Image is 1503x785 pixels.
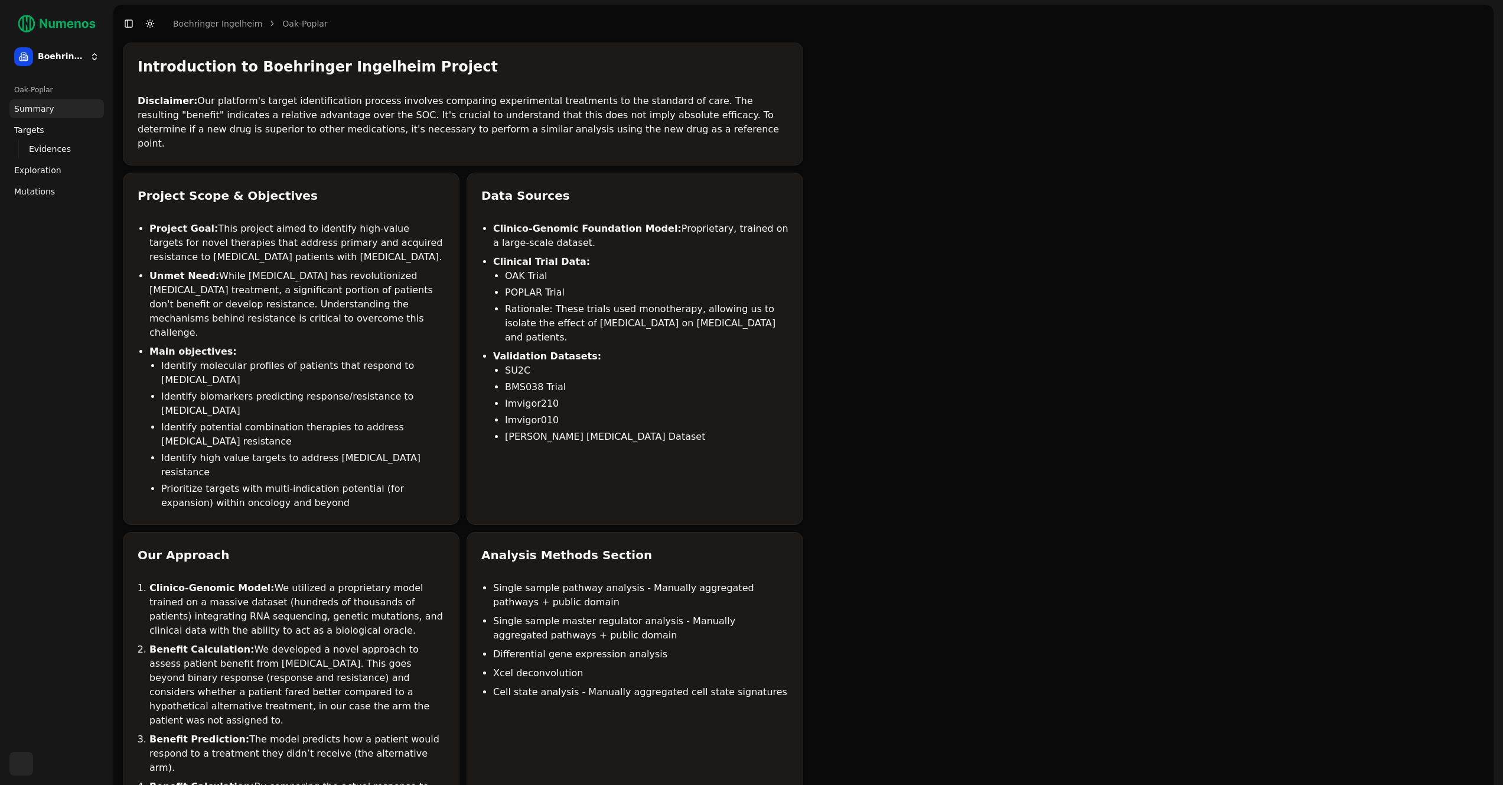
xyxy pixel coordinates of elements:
[149,269,445,340] li: While [MEDICAL_DATA] has revolutionized [MEDICAL_DATA] treatment, a significant portion of patien...
[38,51,85,62] span: Boehringer Ingelheim
[505,302,788,345] li: Rationale: These trials used monotherapy, allowing us to isolate the effect of [MEDICAL_DATA] on ...
[493,647,788,661] li: Differential gene expression analysis
[14,124,44,136] span: Targets
[9,99,104,118] a: Summary
[142,15,158,32] button: Toggle Dark Mode
[149,643,445,728] li: We developed a novel approach to assess patient benefit from [MEDICAL_DATA]. This goes beyond bin...
[161,390,445,418] li: Identify biomarkers predicting response/resistance to [MEDICAL_DATA]
[481,187,788,204] div: Data Sources
[161,359,445,387] li: Identify molecular profiles of patients that respond to [MEDICAL_DATA]
[505,397,788,411] li: Imvigor210
[138,547,445,563] div: Our Approach
[149,581,445,638] li: We utilized a proprietary model trained on a massive dataset (hundreds of thousands of patients) ...
[493,685,788,699] li: Cell state analysis - Manually aggregated cell state signatures
[149,644,254,655] strong: Benefit Calculation:
[9,182,104,201] a: Mutations
[505,413,788,427] li: Imvigor010
[9,80,104,99] div: Oak-Poplar
[493,614,788,643] li: Single sample master regulator analysis - Manually aggregated pathways + public domain
[9,161,104,180] a: Exploration
[481,547,788,563] div: Analysis Methods Section
[138,57,788,76] div: Introduction to Boehringer Ingelheim Project
[505,269,788,283] li: OAK Trial
[138,94,788,151] p: Our platform's target identification process involves comparing experimental treatments to the st...
[505,380,788,394] li: BMS038 Trial
[14,103,54,115] span: Summary
[149,732,445,775] li: The model predicts how a patient would respond to a treatment they didn’t receive (the alternativ...
[493,256,590,267] strong: Clinical Trial Data:
[161,482,445,510] li: Prioritize targets with multi-indication potential (for expansion) within oncology and beyond
[149,223,218,234] strong: Project Goal:
[9,9,104,38] img: Numenos
[149,222,445,264] li: This project aimed to identify high-value targets for novel therapies that address primary and ac...
[493,351,601,362] strong: Validation Datasets:
[173,18,262,30] a: Boehringer Ingelheim
[9,121,104,140] a: Targets
[149,734,249,745] strong: Benefit Prediction:
[149,346,237,357] strong: Main objectives:
[138,95,197,106] strong: Disclaimer:
[138,187,445,204] div: Project Scope & Objectives
[493,581,788,609] li: Single sample pathway analysis - Manually aggregated pathways + public domain
[149,270,219,281] strong: Unmet Need:
[505,364,788,378] li: SU2C
[161,420,445,449] li: Identify potential combination therapies to address [MEDICAL_DATA] resistance
[14,164,61,176] span: Exploration
[505,430,788,444] li: [PERSON_NAME] [MEDICAL_DATA] Dataset
[149,582,274,593] strong: Clinico-Genomic Model:
[493,222,788,250] li: Proprietary, trained on a large-scale dataset.
[14,186,55,197] span: Mutations
[173,18,328,30] nav: breadcrumb
[29,143,71,155] span: Evidences
[493,223,682,234] strong: Clinico-Genomic Foundation Model:
[24,141,90,157] a: Evidences
[9,43,104,71] button: Boehringer Ingelheim
[493,666,788,680] li: Xcel deconvolution
[505,286,788,300] li: POPLAR Trial
[161,451,445,479] li: Identify high value targets to address [MEDICAL_DATA] resistance
[120,15,137,32] button: Toggle Sidebar
[282,18,327,30] a: Oak-Poplar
